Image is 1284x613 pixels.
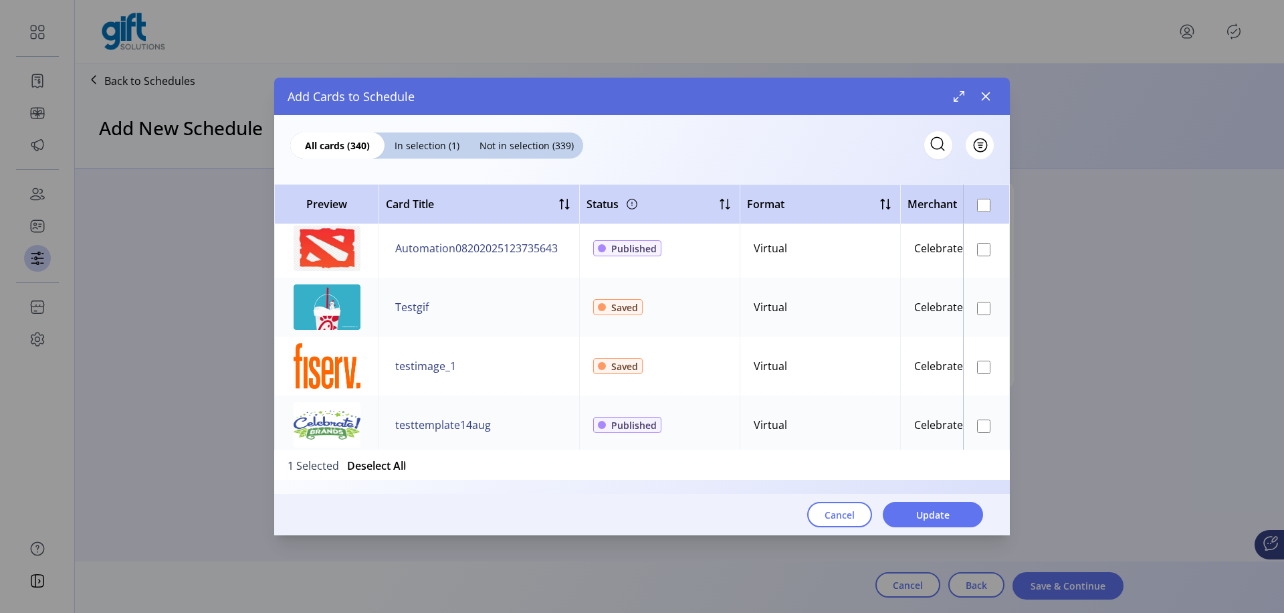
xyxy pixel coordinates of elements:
span: Cancel [825,508,855,522]
button: Cancel [807,502,872,527]
span: Testgif [395,299,429,315]
div: Virtual [754,299,787,315]
img: preview [294,226,360,271]
img: preview [294,402,360,448]
span: Published [611,418,657,432]
span: 1 Selected [288,458,339,472]
div: Celebrate Brands [914,299,1002,315]
div: All cards (340) [290,133,385,159]
button: Filter Button [966,131,994,159]
div: Celebrate Brands [914,358,1002,374]
img: preview [294,284,360,330]
button: Testgif [393,296,431,318]
button: Maximize [948,86,970,107]
button: testimage_1 [393,355,459,377]
span: testimage_1 [395,358,456,374]
span: All cards (340) [290,139,385,153]
span: Saved [611,359,638,373]
div: Virtual [754,240,787,256]
div: Virtual [754,417,787,433]
div: In selection (1) [385,133,469,159]
span: Preview [282,196,372,212]
span: Card Title [386,196,434,212]
span: Automation08202025123735643 [395,240,558,256]
span: Saved [611,300,638,315]
button: Update [883,502,983,527]
div: Celebrate Brands [914,417,1002,433]
span: Update [916,508,950,522]
span: Add Cards to Schedule [288,88,415,106]
div: Not in selection (339) [469,133,583,159]
img: preview [294,343,360,389]
span: testtemplate14aug [395,417,491,433]
div: Virtual [754,358,787,374]
button: Deselect All [347,458,406,474]
div: Status [586,193,640,215]
div: Celebrate Brands [914,240,1002,256]
span: In selection (1) [385,139,469,153]
span: Merchant [907,196,957,212]
span: Format [747,196,784,212]
button: Automation08202025123735643 [393,238,560,259]
span: Published [611,242,657,256]
span: Not in selection (339) [469,139,583,153]
button: testtemplate14aug [393,414,494,436]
